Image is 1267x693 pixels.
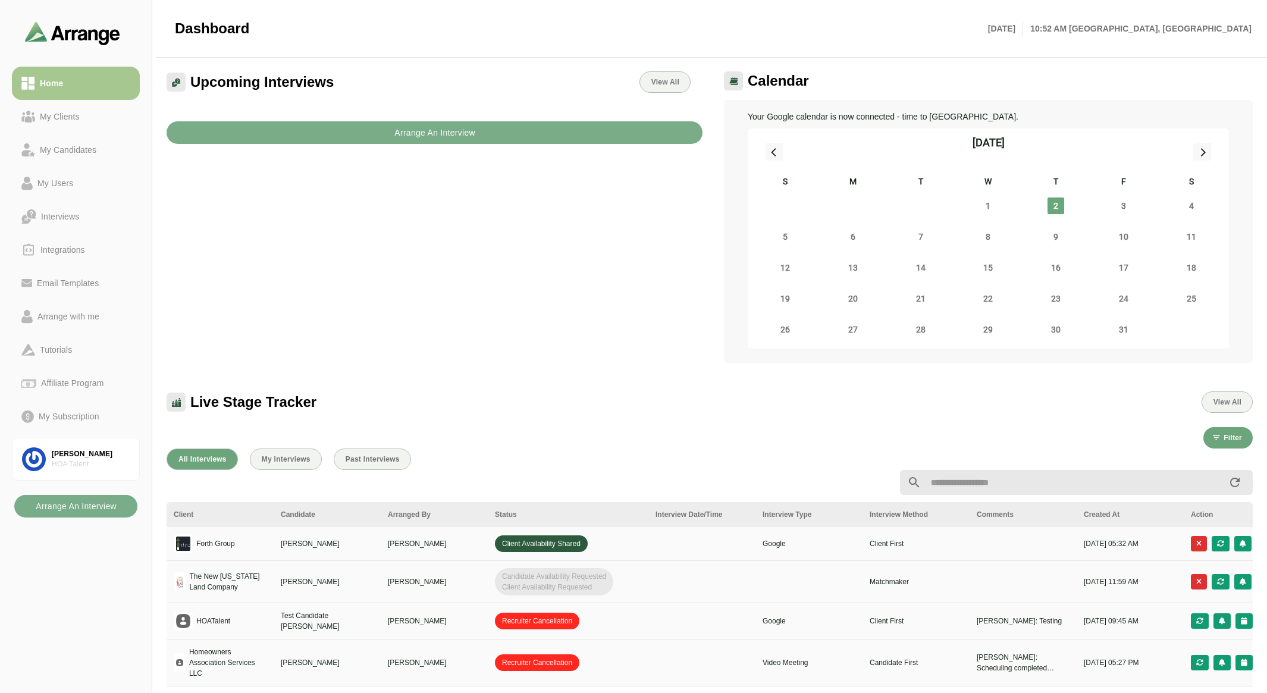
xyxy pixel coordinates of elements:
div: S [751,175,819,190]
button: Arrange An Interview [14,495,137,518]
p: [PERSON_NAME] [281,657,374,668]
div: Home [35,76,68,90]
a: My Users [12,167,140,200]
span: Filter [1223,434,1242,442]
div: Interviews [36,209,84,224]
span: Sunday, October 12, 2025 [777,259,794,276]
img: logo [174,572,186,591]
p: [DATE] 05:32 AM [1084,538,1177,549]
span: Friday, October 24, 2025 [1115,290,1132,307]
button: All Interviews [167,449,238,470]
div: Created At [1084,509,1177,520]
div: Client [174,509,266,520]
span: Saturday, October 18, 2025 [1183,259,1200,276]
span: Tuesday, October 14, 2025 [912,259,929,276]
span: Friday, October 31, 2025 [1115,321,1132,338]
span: Candidate Availability Requested Client Availability Requested [495,568,613,595]
span: Thursday, October 30, 2025 [1048,321,1064,338]
a: Tutorials [12,333,140,366]
a: [PERSON_NAME]HOA Talent [12,438,140,481]
a: My Subscription [12,400,140,433]
a: View All [639,71,691,93]
p: Google [763,616,855,626]
div: Arrange with me [33,309,104,324]
a: My Clients [12,100,140,133]
p: Client First [870,616,962,626]
div: Comments [977,509,1070,520]
i: appended action [1228,475,1242,490]
a: Affiliate Program [12,366,140,400]
div: Arranged By [388,509,481,520]
div: Interview Date/Time [656,509,748,520]
span: Tuesday, October 7, 2025 [912,228,929,245]
div: HOA Talent [52,459,130,469]
button: Arrange An Interview [167,121,703,144]
span: Sunday, October 5, 2025 [777,228,794,245]
span: Saturday, October 11, 2025 [1183,228,1200,245]
div: M [819,175,887,190]
p: Homeowners Association Services LLC [189,647,266,679]
div: My Clients [35,109,84,124]
span: Friday, October 10, 2025 [1115,228,1132,245]
div: My Users [33,176,78,190]
p: Your Google calendar is now connected - time to [GEOGRAPHIC_DATA]. [748,109,1229,124]
span: Monday, October 6, 2025 [845,228,861,245]
div: Email Templates [32,276,104,290]
p: [DATE] 09:45 AM [1084,616,1177,626]
p: [PERSON_NAME] [388,576,481,587]
img: logo [174,534,193,553]
p: The New [US_STATE] Land Company [189,571,266,592]
span: Thursday, October 2, 2025 [1048,197,1064,214]
span: Recruiter Cancellation [495,654,579,671]
div: My Candidates [35,143,101,157]
p: [PERSON_NAME] [388,538,481,549]
a: Arrange with me [12,300,140,333]
img: placeholder logo [174,612,193,631]
span: Monday, October 27, 2025 [845,321,861,338]
span: Client Availability Shared [495,535,588,552]
span: Thursday, October 23, 2025 [1048,290,1064,307]
a: Home [12,67,140,100]
p: Candidate First [870,657,962,668]
span: Thursday, October 16, 2025 [1048,259,1064,276]
p: HOATalent [196,616,230,626]
span: Wednesday, October 1, 2025 [980,197,996,214]
a: My Candidates [12,133,140,167]
p: Client First [870,538,962,549]
p: Matchmaker [870,576,962,587]
p: [PERSON_NAME] [281,538,374,549]
span: Monday, October 13, 2025 [845,259,861,276]
span: Upcoming Interviews [190,73,334,91]
div: T [887,175,955,190]
div: [PERSON_NAME]: Testing [977,616,1070,626]
button: My Interviews [250,449,322,470]
p: [DATE] 05:27 PM [1084,657,1177,668]
div: [PERSON_NAME]: Scheduling completed outside system [977,652,1070,673]
span: Wednesday, October 8, 2025 [980,228,996,245]
div: F [1090,175,1158,190]
span: Friday, October 17, 2025 [1115,259,1132,276]
p: 10:52 AM [GEOGRAPHIC_DATA], [GEOGRAPHIC_DATA] [1023,21,1252,36]
span: Past Interviews [345,455,400,463]
div: Candidate [281,509,374,520]
b: Arrange An Interview [35,495,117,518]
div: [DATE] [973,134,1005,151]
a: Integrations [12,233,140,266]
div: Status [495,509,641,520]
div: Affiliate Program [36,376,108,390]
span: Tuesday, October 28, 2025 [912,321,929,338]
p: Test Candidate [PERSON_NAME] [281,610,374,632]
span: Wednesday, October 29, 2025 [980,321,996,338]
p: Video Meeting [763,657,855,668]
p: [PERSON_NAME] [281,576,374,587]
img: placeholder logo [174,653,186,672]
span: View All [1213,398,1241,406]
span: Wednesday, October 22, 2025 [980,290,996,307]
p: Google [763,538,855,549]
p: [PERSON_NAME] [388,616,481,626]
span: Sunday, October 19, 2025 [777,290,794,307]
b: Arrange An Interview [394,121,475,144]
span: Saturday, October 25, 2025 [1183,290,1200,307]
span: Friday, October 3, 2025 [1115,197,1132,214]
a: Email Templates [12,266,140,300]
